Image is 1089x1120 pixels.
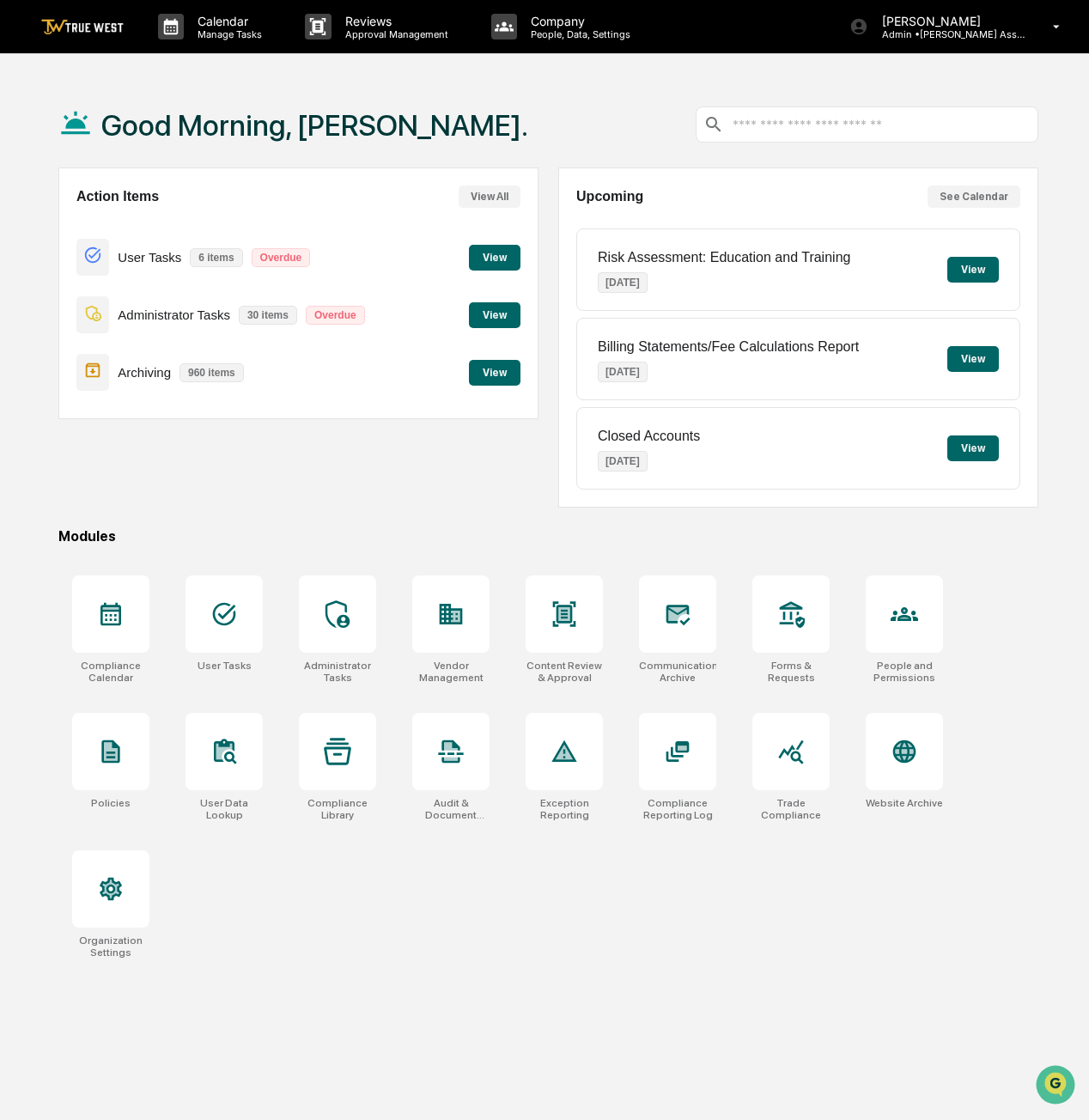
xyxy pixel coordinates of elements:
span: Preclearance [34,216,111,233]
div: Compliance Calendar [72,660,149,684]
button: View All [459,186,520,208]
p: Administrator Tasks [118,307,230,322]
a: 🖐️Preclearance [10,209,118,240]
div: Exception Reporting [526,797,603,821]
iframe: Open customer support [1034,1063,1080,1110]
h1: Good Morning, [PERSON_NAME]. [101,108,528,143]
div: Policies [91,797,131,809]
p: Company [517,14,639,28]
h2: Action Items [76,189,159,204]
p: Closed Accounts [598,429,700,444]
div: Compliance Library [299,797,376,821]
p: 960 items [179,363,244,382]
span: Data Lookup [34,248,108,265]
button: View [947,346,999,372]
p: Risk Assessment: Education and Training [598,250,850,265]
button: Start new chat [292,136,313,156]
a: Powered byPylon [121,289,208,303]
p: 30 items [239,306,297,325]
div: People and Permissions [866,660,943,684]
div: We're available if you need us! [58,148,217,161]
a: View [469,306,520,322]
div: Vendor Management [412,660,490,684]
div: Forms & Requests [752,660,830,684]
div: Modules [58,528,1038,545]
button: View [469,245,520,271]
p: User Tasks [118,250,181,265]
div: 🗄️ [125,217,138,231]
p: Manage Tasks [184,28,271,40]
div: Communications Archive [639,660,716,684]
p: Archiving [118,365,171,380]
div: Audit & Document Logs [412,797,490,821]
p: Admin • [PERSON_NAME] Asset Management [868,28,1028,40]
div: Organization Settings [72,934,149,959]
button: See Calendar [928,186,1020,208]
button: View [469,302,520,328]
p: Calendar [184,14,271,28]
h2: Upcoming [576,189,643,204]
div: User Data Lookup [186,797,263,821]
div: 🔎 [17,250,31,264]
a: 🗄️Attestations [118,209,220,240]
span: Pylon [171,290,208,303]
div: Website Archive [866,797,943,809]
button: View [947,435,999,461]
div: Compliance Reporting Log [639,797,716,821]
a: 🔎Data Lookup [10,241,115,272]
div: Start new chat [58,131,282,148]
div: Trade Compliance [752,797,830,821]
img: 1746055101610-c473b297-6a78-478c-a979-82029cc54cd1 [17,131,48,161]
p: [PERSON_NAME] [868,14,1028,28]
p: Approval Management [332,28,457,40]
a: View [469,248,520,265]
div: 🖐️ [17,217,31,231]
p: [DATE] [598,451,648,472]
div: Administrator Tasks [299,660,376,684]
img: logo [41,19,124,35]
a: View [469,363,520,380]
p: How can we help? [17,35,313,63]
p: [DATE] [598,272,648,293]
span: Attestations [142,216,213,233]
p: People, Data, Settings [517,28,639,40]
button: View [469,360,520,386]
p: Overdue [252,248,311,267]
div: User Tasks [198,660,252,672]
p: Billing Statements/Fee Calculations Report [598,339,859,355]
div: Content Review & Approval [526,660,603,684]
p: 6 items [190,248,242,267]
p: Reviews [332,14,457,28]
p: Overdue [306,306,365,325]
button: View [947,257,999,283]
p: [DATE] [598,362,648,382]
